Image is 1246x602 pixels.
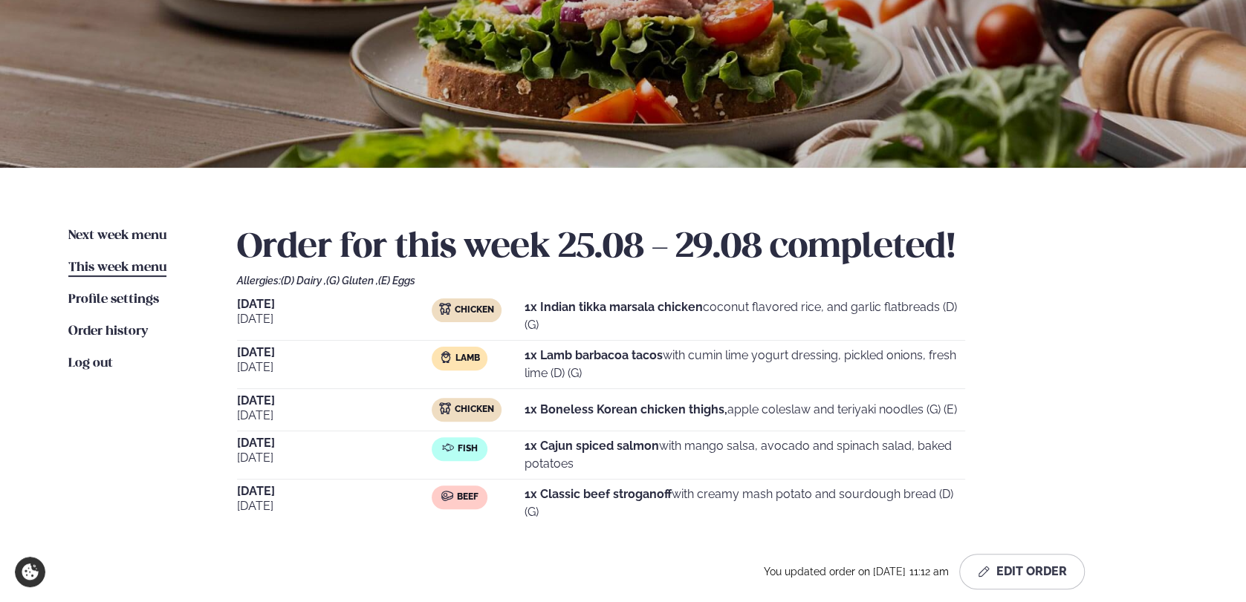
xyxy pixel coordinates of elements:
[237,275,1178,287] div: Allergies:
[237,437,432,449] span: [DATE]
[440,351,452,363] img: Lamb.svg
[455,304,494,316] span: Chicken
[457,491,478,503] span: Beef
[68,323,148,341] a: Order history
[68,357,113,370] span: Log out
[237,310,432,328] span: [DATE]
[237,347,432,359] span: [DATE]
[458,443,478,455] span: Fish
[441,490,453,502] img: beef.svg
[525,348,663,362] strong: 1x Lamb barbacoa tacos
[959,554,1085,589] button: Edit Order
[68,229,166,242] span: Next week menu
[525,487,672,501] strong: 1x Classic beef stroganoff
[439,402,451,414] img: chicken.svg
[68,261,166,274] span: This week menu
[237,485,432,497] span: [DATE]
[378,275,415,287] span: (E) Eggs
[439,303,451,315] img: chicken.svg
[15,557,45,587] a: Cookie settings
[525,439,659,453] strong: 1x Cajun spiced salmon
[281,275,326,287] span: (D) Dairy ,
[237,407,432,425] span: [DATE]
[68,291,159,309] a: Profile settings
[237,298,432,310] span: [DATE]
[525,347,965,382] p: with cumin lime yogurt dressing, pickled onions, fresh lime (D) (G)
[237,395,432,407] span: [DATE]
[455,353,480,364] span: Lamb
[68,227,166,245] a: Next week menu
[326,275,378,287] span: (G) Gluten ,
[68,355,113,373] a: Log out
[455,404,494,416] span: Chicken
[525,401,957,419] p: apple coleslaw and teriyaki noodles (G) (E)
[525,402,727,416] strong: 1x Boneless Korean chicken thighs,
[237,359,432,376] span: [DATE]
[68,293,159,306] span: Profile settings
[237,227,1178,269] h2: Order for this week 25.08 - 29.08 completed!
[764,566,953,578] span: You updated order on [DATE] 11:12 am
[442,442,454,454] img: fish.svg
[525,298,965,334] p: coconut flavored rice, and garlic flatbreads (D) (G)
[68,325,148,338] span: Order history
[525,485,965,521] p: with creamy mash potato and sourdough bread (D) (G)
[525,300,703,314] strong: 1x Indian tikka marsala chicken
[237,497,432,515] span: [DATE]
[68,259,166,277] a: This week menu
[237,449,432,467] span: [DATE]
[525,437,965,473] p: with mango salsa, avocado and spinach salad, baked potatoes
